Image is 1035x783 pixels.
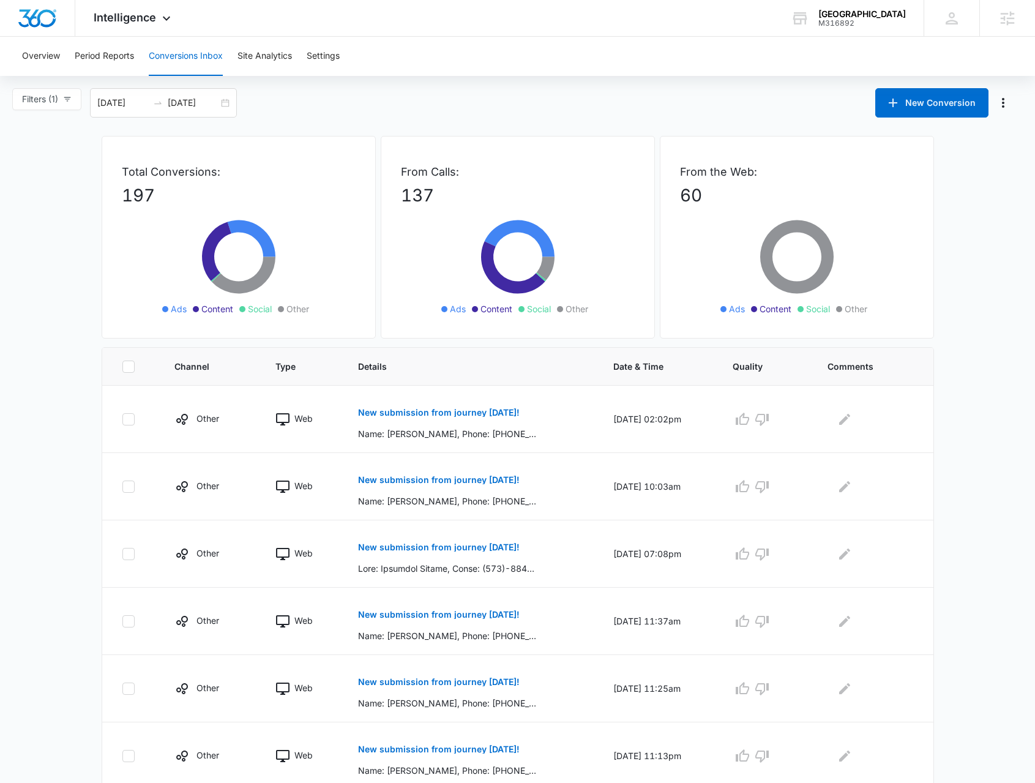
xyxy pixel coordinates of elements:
[680,182,914,208] p: 60
[358,360,566,373] span: Details
[307,37,340,76] button: Settings
[835,612,854,631] button: Edit Comments
[358,533,520,562] button: New submission from journey [DATE]!
[358,495,536,508] p: Name: [PERSON_NAME], Phone: [PHONE_NUMBER], Email: [DOMAIN_NAME][EMAIL_ADDRESS][DOMAIN_NAME] (mai...
[835,746,854,766] button: Edit Comments
[527,302,551,315] span: Social
[97,96,148,110] input: Start date
[358,735,520,764] button: New submission from journey [DATE]!
[835,410,854,429] button: Edit Comments
[729,302,745,315] span: Ads
[294,681,313,694] p: Web
[122,163,356,180] p: Total Conversions:
[94,11,156,24] span: Intelligence
[358,427,536,440] p: Name: [PERSON_NAME], Phone: [PHONE_NUMBER], Email: [EMAIL_ADDRESS][DOMAIN_NAME] (mailto:[EMAIL_AD...
[248,302,272,315] span: Social
[196,614,219,627] p: Other
[358,697,536,710] p: Name: [PERSON_NAME], Phone: [PHONE_NUMBER], Email: [EMAIL_ADDRESS][DOMAIN_NAME] (mailto:[EMAIL_AD...
[153,98,163,108] span: swap-right
[201,302,233,315] span: Content
[294,547,313,560] p: Web
[358,629,536,642] p: Name: [PERSON_NAME], Phone: [PHONE_NUMBER], Email: [EMAIL_ADDRESS][DOMAIN_NAME] (mailto:[EMAIL_AD...
[358,408,520,417] p: New submission from journey [DATE]!
[358,465,520,495] button: New submission from journey [DATE]!
[401,182,635,208] p: 137
[358,745,520,754] p: New submission from journey [DATE]!
[818,9,906,19] div: account name
[149,37,223,76] button: Conversions Inbox
[599,655,718,722] td: [DATE] 11:25am
[599,386,718,453] td: [DATE] 02:02pm
[168,96,219,110] input: End date
[196,412,219,425] p: Other
[75,37,134,76] button: Period Reports
[358,543,520,552] p: New submission from journey [DATE]!
[401,163,635,180] p: From Calls:
[450,302,466,315] span: Ads
[12,88,81,110] button: Filters (1)
[237,37,292,76] button: Site Analytics
[845,302,867,315] span: Other
[806,302,830,315] span: Social
[835,477,854,496] button: Edit Comments
[174,360,228,373] span: Channel
[294,412,313,425] p: Web
[196,547,219,560] p: Other
[358,476,520,484] p: New submission from journey [DATE]!
[358,398,520,427] button: New submission from journey [DATE]!
[196,479,219,492] p: Other
[294,614,313,627] p: Web
[480,302,512,315] span: Content
[358,600,520,629] button: New submission from journey [DATE]!
[599,520,718,588] td: [DATE] 07:08pm
[835,679,854,699] button: Edit Comments
[358,678,520,686] p: New submission from journey [DATE]!
[835,544,854,564] button: Edit Comments
[358,610,520,619] p: New submission from journey [DATE]!
[196,749,219,762] p: Other
[22,37,60,76] button: Overview
[828,360,896,373] span: Comments
[733,360,780,373] span: Quality
[875,88,988,118] button: New Conversion
[566,302,588,315] span: Other
[22,92,58,106] span: Filters (1)
[599,453,718,520] td: [DATE] 10:03am
[294,749,313,762] p: Web
[680,163,914,180] p: From the Web:
[294,479,313,492] p: Web
[993,93,1013,113] button: Manage Numbers
[358,562,536,575] p: Lore: Ipsumdol Sitame, Conse: (573)-884-6152, Adipi: elit@seddoeiusmodtempor.inc (utlabo:etdo@mag...
[613,360,686,373] span: Date & Time
[599,588,718,655] td: [DATE] 11:37am
[171,302,187,315] span: Ads
[358,764,536,777] p: Name: [PERSON_NAME], Phone: [PHONE_NUMBER], Email: [EMAIL_ADDRESS][DOMAIN_NAME] (mailto:[EMAIL_AD...
[818,19,906,28] div: account id
[196,681,219,694] p: Other
[760,302,791,315] span: Content
[275,360,311,373] span: Type
[286,302,309,315] span: Other
[122,182,356,208] p: 197
[358,667,520,697] button: New submission from journey [DATE]!
[153,98,163,108] span: to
